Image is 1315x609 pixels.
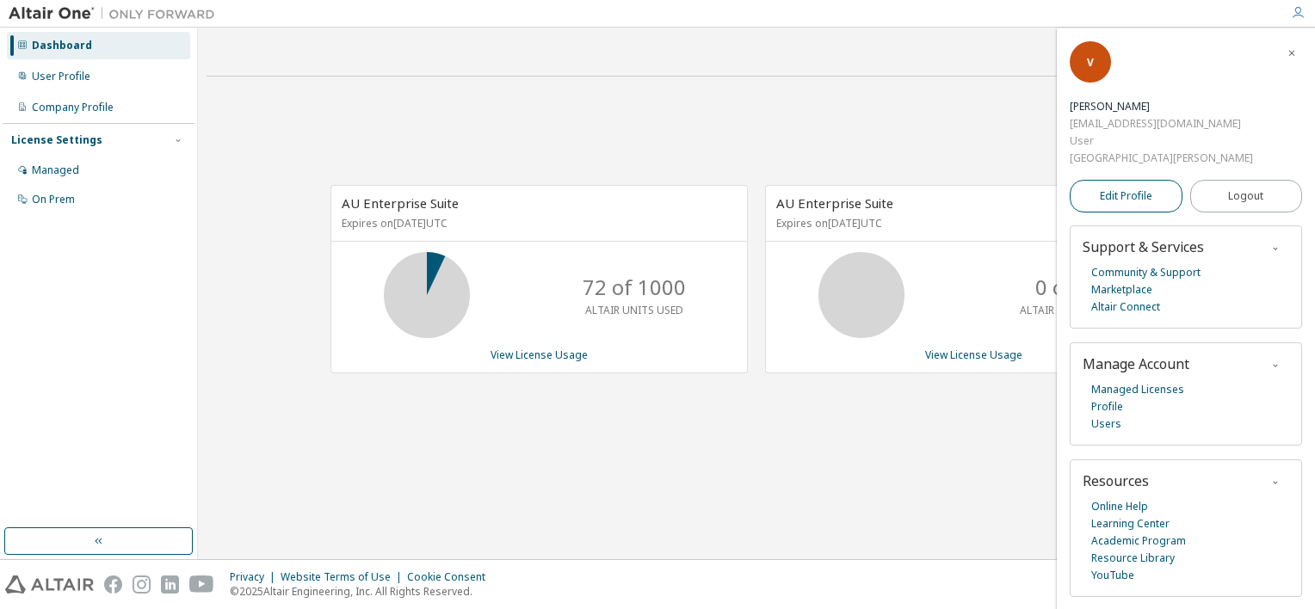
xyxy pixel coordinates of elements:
div: [EMAIL_ADDRESS][DOMAIN_NAME] [1070,115,1253,132]
a: YouTube [1091,567,1134,584]
p: Expires on [DATE] UTC [342,216,732,231]
span: AU Enterprise Suite [776,194,893,212]
div: User Profile [32,70,90,83]
a: View License Usage [925,348,1022,362]
a: Edit Profile [1070,180,1182,212]
div: Dashboard [32,39,92,52]
a: View License Usage [491,348,588,362]
p: 0 of 75 [1035,273,1102,302]
div: Privacy [230,570,281,584]
a: Academic Program [1091,532,1186,550]
div: License Settings [11,133,102,147]
span: Edit Profile [1100,189,1152,203]
img: youtube.svg [189,575,214,594]
a: Community & Support [1091,264,1201,281]
span: Support & Services [1083,237,1204,256]
div: Website Terms of Use [281,570,407,584]
div: [GEOGRAPHIC_DATA][PERSON_NAME] [1070,150,1253,167]
p: Expires on [DATE] UTC [776,216,1167,231]
a: Online Help [1091,498,1148,515]
p: 72 of 1000 [583,273,686,302]
span: V [1087,55,1094,70]
img: linkedin.svg [161,575,179,594]
span: AU Enterprise Suite [342,194,459,212]
a: Users [1091,415,1121,433]
img: altair_logo.svg [5,575,94,594]
img: facebook.svg [104,575,122,594]
div: Managed [32,163,79,177]
span: Manage Account [1083,354,1189,373]
button: Logout [1190,180,1303,212]
div: Cookie Consent [407,570,496,584]
a: Managed Licenses [1091,381,1184,398]
a: Learning Center [1091,515,1170,532]
a: Altair Connect [1091,298,1160,316]
img: Altair One [9,5,224,22]
p: ALTAIR UNITS USED [1020,303,1118,317]
div: Company Profile [32,101,114,114]
div: Victor Araujo [1070,98,1253,115]
img: instagram.svg [133,575,151,594]
div: On Prem [32,193,75,206]
a: Profile [1091,398,1123,415]
p: ALTAIR UNITS USED [585,303,683,317]
span: Resources [1083,471,1149,490]
a: Marketplace [1091,281,1152,298]
p: © 2025 Altair Engineering, Inc. All Rights Reserved. [230,584,496,599]
span: Logout [1228,188,1263,205]
a: Resource Library [1091,550,1175,567]
div: User [1070,132,1253,150]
